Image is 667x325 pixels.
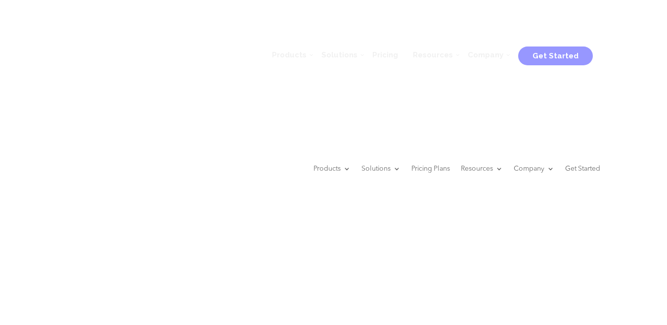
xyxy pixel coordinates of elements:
span: Solutions [321,50,357,59]
p: Hovify Your Company. Contact Us [DATE]! [67,304,600,314]
a: Resources [405,40,460,70]
span: Pricing [372,50,398,59]
a: Products [265,40,314,70]
a: Solutions [361,150,400,187]
a: Products [313,150,351,187]
a: Company [460,40,511,70]
a: Pricing Plans [411,150,450,187]
a: Pricing [365,40,405,70]
span: Products [272,50,307,59]
a: Company [514,150,554,187]
a: Resources [461,150,503,187]
span: Company [468,50,503,59]
span: Resources [413,50,453,59]
a: Get Started [565,150,600,187]
a: Get Started [518,47,593,62]
a: Solutions [314,40,365,70]
span: Get Started [533,51,578,60]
